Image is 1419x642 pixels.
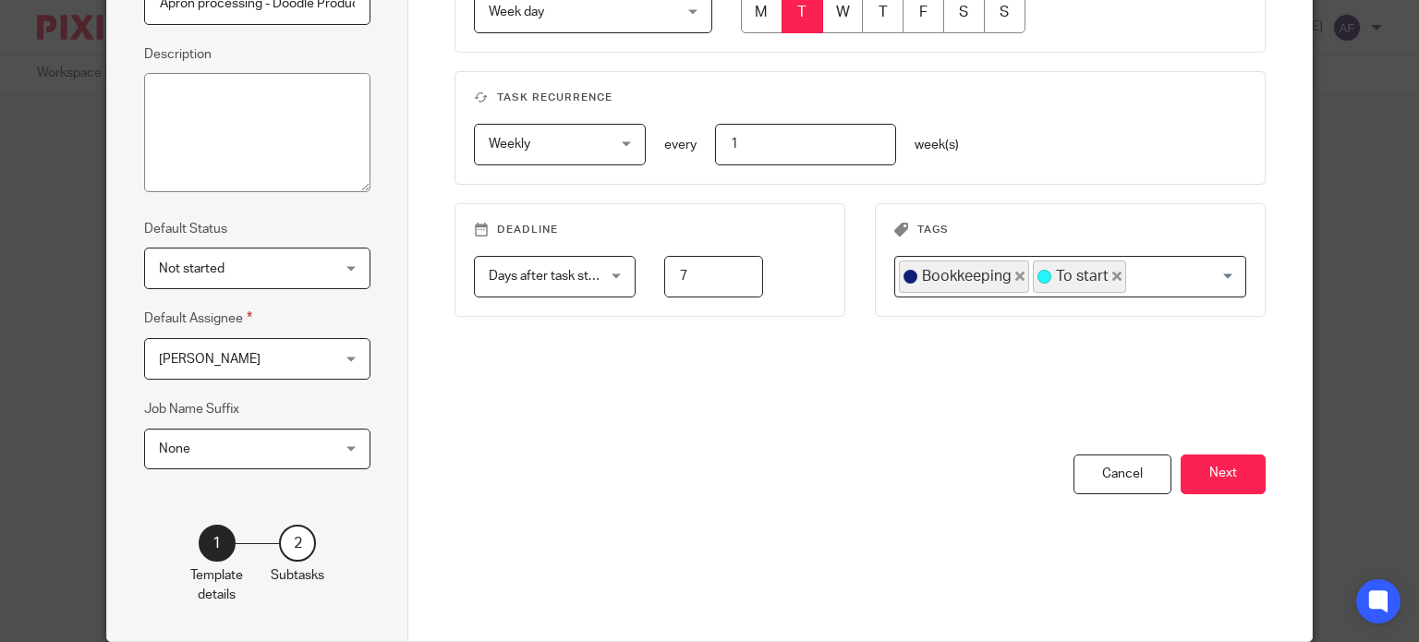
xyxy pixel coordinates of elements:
[159,442,190,455] span: None
[1128,260,1235,293] input: Search for option
[144,45,212,64] label: Description
[1056,266,1109,286] span: To start
[489,6,544,18] span: Week day
[894,256,1246,297] div: Search for option
[915,139,959,151] span: week(s)
[894,223,1246,237] h3: Tags
[159,353,261,366] span: [PERSON_NAME]
[190,566,243,604] p: Template details
[144,308,252,329] label: Default Assignee
[474,223,826,237] h3: Deadline
[922,266,1012,286] span: Bookkeeping
[1073,454,1171,494] div: Cancel
[144,400,239,418] label: Job Name Suffix
[279,525,316,562] div: 2
[144,220,227,238] label: Default Status
[1181,454,1266,494] button: Next
[474,91,1246,105] h3: Task recurrence
[664,136,697,154] p: every
[489,270,611,283] span: Days after task starts
[1015,272,1025,281] button: Deselect Bookkeeping
[159,262,224,275] span: Not started
[199,525,236,562] div: 1
[489,138,530,151] span: Weekly
[1112,272,1122,281] button: Deselect To start
[271,566,324,585] p: Subtasks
